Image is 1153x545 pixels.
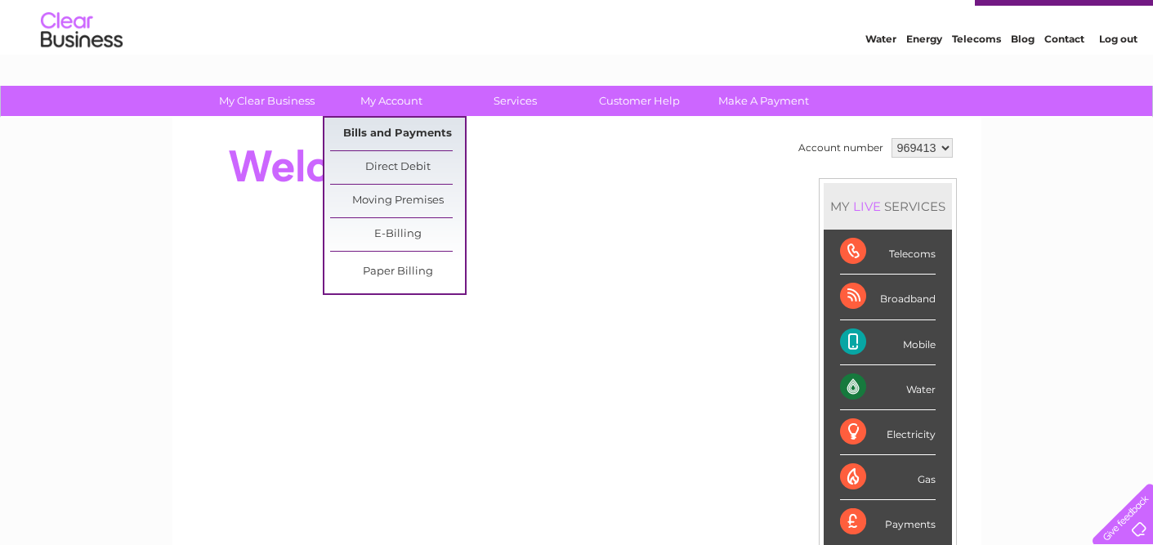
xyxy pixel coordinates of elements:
[330,185,465,217] a: Moving Premises
[324,86,458,116] a: My Account
[199,86,334,116] a: My Clear Business
[824,183,952,230] div: MY SERVICES
[840,365,936,410] div: Water
[840,320,936,365] div: Mobile
[1099,69,1137,82] a: Log out
[330,118,465,150] a: Bills and Payments
[330,256,465,288] a: Paper Billing
[865,69,896,82] a: Water
[840,500,936,544] div: Payments
[191,9,963,79] div: Clear Business is a trading name of Verastar Limited (registered in [GEOGRAPHIC_DATA] No. 3667643...
[696,86,831,116] a: Make A Payment
[840,455,936,500] div: Gas
[1044,69,1084,82] a: Contact
[952,69,1001,82] a: Telecoms
[1011,69,1035,82] a: Blog
[845,8,958,29] a: 0333 014 3131
[572,86,707,116] a: Customer Help
[850,199,884,214] div: LIVE
[330,218,465,251] a: E-Billing
[40,42,123,92] img: logo.png
[840,275,936,319] div: Broadband
[906,69,942,82] a: Energy
[840,230,936,275] div: Telecoms
[794,134,887,162] td: Account number
[448,86,583,116] a: Services
[840,410,936,455] div: Electricity
[330,151,465,184] a: Direct Debit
